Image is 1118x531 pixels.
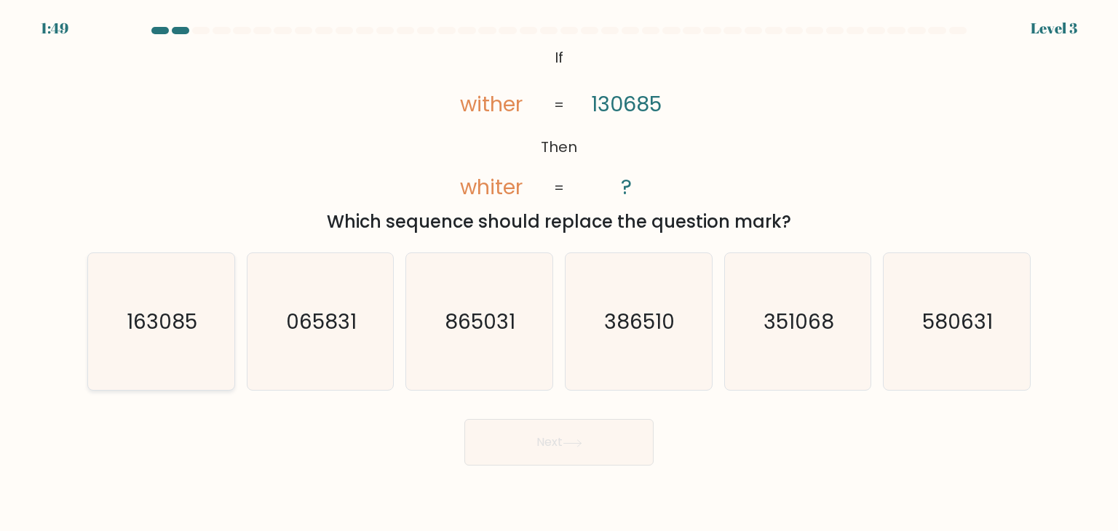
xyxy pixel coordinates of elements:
text: 865031 [445,307,516,336]
text: 065831 [286,307,357,336]
div: Level 3 [1031,17,1077,39]
text: 351068 [764,307,834,336]
div: Which sequence should replace the question mark? [96,209,1022,235]
svg: @import url('[URL][DOMAIN_NAME]); [429,44,689,203]
tspan: whiter [461,172,523,201]
button: Next [464,419,654,466]
text: 386510 [605,307,675,336]
text: 580631 [923,307,994,336]
tspan: = [554,177,564,198]
div: 1:49 [41,17,68,39]
tspan: wither [461,89,523,119]
text: 163085 [127,307,198,336]
tspan: If [555,47,563,68]
tspan: ? [621,172,632,201]
tspan: Then [541,137,577,157]
tspan: = [554,95,564,115]
tspan: 130685 [591,89,662,119]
